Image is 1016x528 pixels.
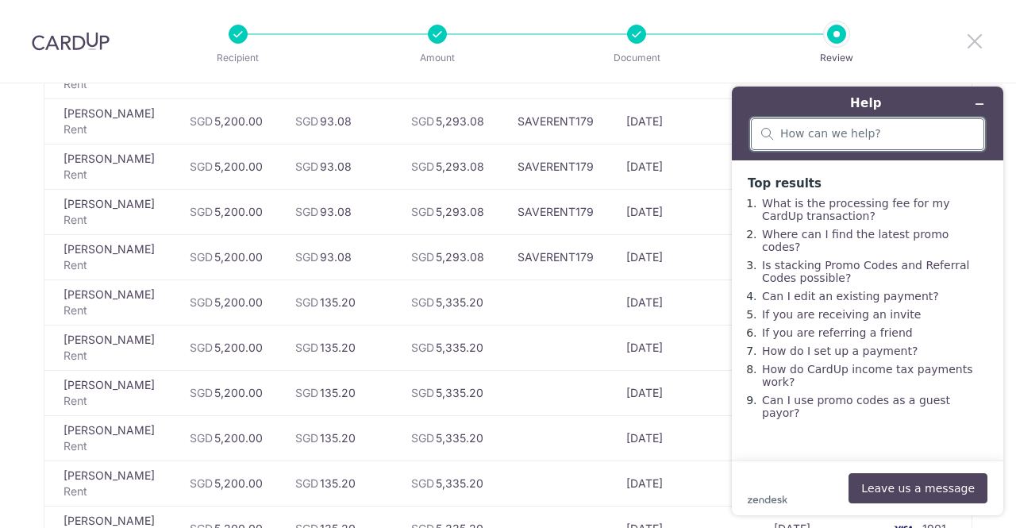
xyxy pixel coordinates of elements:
p: Rent [63,257,164,273]
td: [PERSON_NAME] [44,370,177,415]
td: [DATE] [614,189,761,234]
span: SGD [190,341,213,354]
td: 5,335.20 [398,415,504,461]
td: 5,293.08 [398,144,504,189]
img: CardUp [32,32,110,51]
span: SGD [295,386,318,399]
td: 5,200.00 [177,189,283,234]
td: 5,335.20 [398,370,504,415]
p: Rent [63,76,164,92]
span: SGD [295,431,318,445]
td: [DATE] [614,234,761,279]
p: Rent [63,303,164,318]
span: SGD [411,386,434,399]
span: SGD [411,476,434,490]
td: 5,293.08 [398,234,504,279]
td: 5,200.00 [177,325,283,370]
span: SGD [295,205,318,218]
span: SGD [190,160,213,173]
td: [DATE] [614,325,761,370]
p: Rent [63,348,164,364]
span: SGD [295,160,318,173]
span: SGD [190,114,213,128]
span: SGD [190,250,213,264]
p: Document [578,50,695,66]
p: Rent [63,121,164,137]
p: Rent [63,167,164,183]
td: [PERSON_NAME] [44,461,177,506]
span: SGD [190,386,213,399]
td: 5,200.00 [177,98,283,144]
p: Amount [379,50,496,66]
td: 5,335.20 [398,461,504,506]
td: 135.20 [283,461,398,506]
td: 135.20 [283,325,398,370]
p: Rent [63,212,164,228]
td: [PERSON_NAME] [44,144,177,189]
span: SGD [190,476,213,490]
td: SAVERENT179 [505,98,614,144]
span: SGD [411,114,434,128]
td: 135.20 [283,370,398,415]
td: [DATE] [614,370,761,415]
td: 93.08 [283,98,398,144]
span: SGD [295,295,318,309]
span: SGD [190,431,213,445]
span: SGD [295,250,318,264]
td: 93.08 [283,189,398,234]
span: SGD [295,476,318,490]
td: 93.08 [283,144,398,189]
td: [DATE] [614,279,761,325]
td: 5,200.00 [177,461,283,506]
td: [DATE] [614,98,761,144]
td: 5,335.20 [398,279,504,325]
td: [PERSON_NAME] [44,279,177,325]
span: Help [36,11,68,25]
span: SGD [411,431,434,445]
iframe: Find more information here [719,74,1016,528]
td: 5,200.00 [177,370,283,415]
p: Review [778,50,895,66]
span: SGD [190,205,213,218]
span: SGD [190,295,213,309]
td: 5,200.00 [177,144,283,189]
td: [PERSON_NAME] [44,98,177,144]
span: SGD [411,295,434,309]
span: SGD [295,341,318,354]
td: SAVERENT179 [505,144,614,189]
td: [PERSON_NAME] [44,234,177,279]
td: 5,293.08 [398,98,504,144]
td: [PERSON_NAME] [44,325,177,370]
td: 5,293.08 [398,189,504,234]
td: 135.20 [283,415,398,461]
p: Rent [63,484,164,499]
td: [PERSON_NAME] [44,189,177,234]
td: 93.08 [283,234,398,279]
span: SGD [411,205,434,218]
span: SGD [411,160,434,173]
td: 5,335.20 [398,325,504,370]
td: [DATE] [614,415,761,461]
p: Rent [63,393,164,409]
td: 5,200.00 [177,415,283,461]
td: 5,200.00 [177,279,283,325]
span: SGD [295,114,318,128]
span: SGD [411,250,434,264]
p: Recipient [179,50,297,66]
td: [DATE] [614,144,761,189]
